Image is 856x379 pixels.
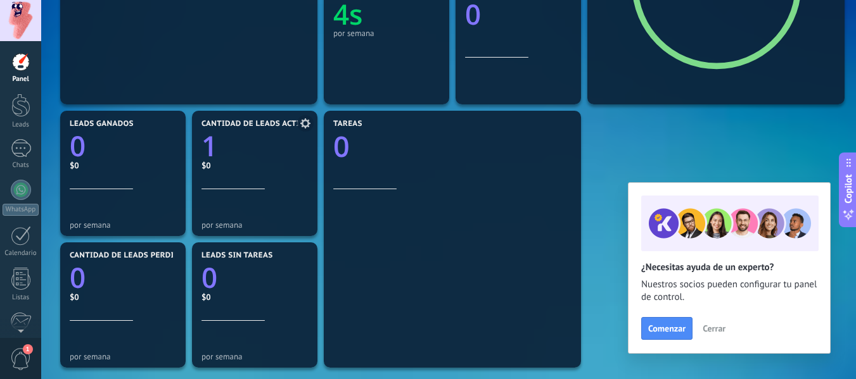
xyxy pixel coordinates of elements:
a: 0 [70,258,176,296]
a: 0 [201,258,308,296]
h2: ¿Necesitas ayuda de un experto? [641,261,817,273]
div: WhatsApp [3,204,39,216]
div: Panel [3,75,39,84]
span: Nuestros socios pueden configurar tu panel de control. [641,278,817,304]
div: Leads [3,121,39,129]
text: 0 [333,127,350,166]
text: 0 [201,258,217,296]
span: Cantidad de leads perdidos [70,251,190,260]
div: Listas [3,294,39,302]
span: Cantidad de leads activos [201,120,315,128]
div: Chats [3,161,39,170]
span: Cerrar [703,324,725,333]
button: Comenzar [641,317,693,340]
div: $0 [70,160,176,171]
a: 1 [201,127,308,165]
a: 0 [333,127,572,166]
div: por semana [201,352,308,361]
div: $0 [70,292,176,302]
a: 0 [70,127,176,165]
span: Leads sin tareas [201,251,272,260]
div: $0 [201,292,308,302]
span: Comenzar [648,324,686,333]
div: por semana [333,28,440,38]
text: 1 [201,127,217,165]
button: Cerrar [697,319,731,338]
div: por semana [201,220,308,230]
span: 1 [23,344,33,354]
text: 0 [70,258,86,296]
div: Calendario [3,249,39,258]
div: $0 [201,160,308,171]
text: 0 [70,127,86,165]
div: por semana [70,220,176,230]
span: Tareas [333,120,362,128]
span: Leads ganados [70,120,134,128]
span: Copilot [842,174,855,203]
div: por semana [70,352,176,361]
